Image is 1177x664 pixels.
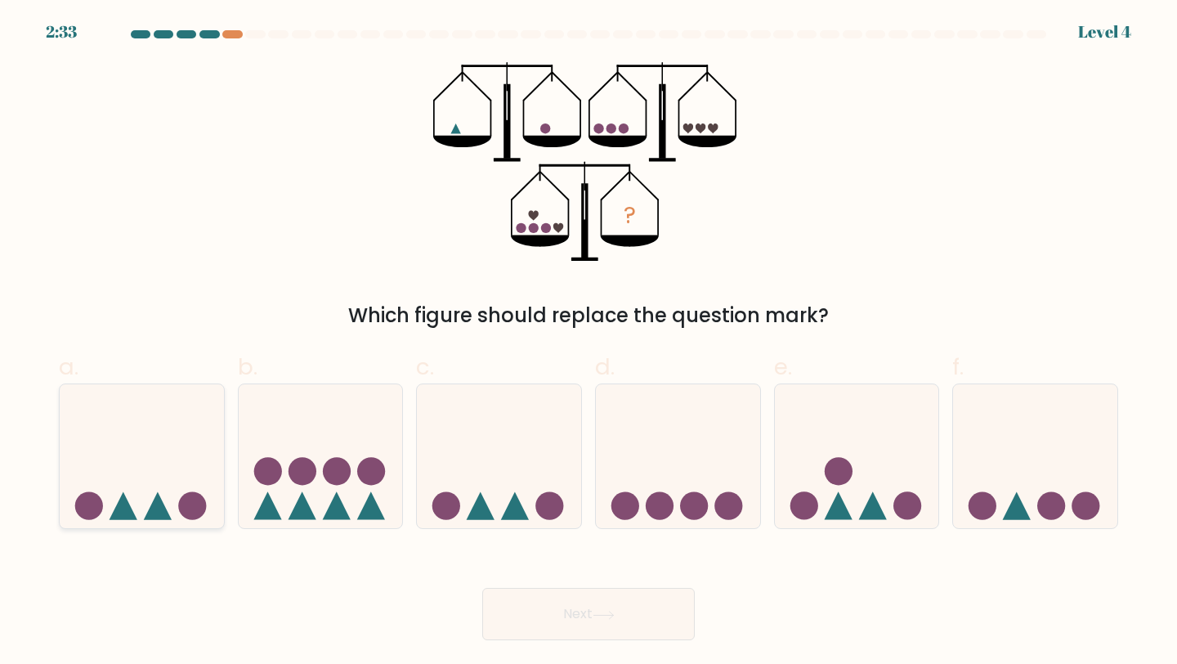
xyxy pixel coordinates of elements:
[595,351,615,383] span: d.
[774,351,792,383] span: e.
[416,351,434,383] span: c.
[59,351,78,383] span: a.
[238,351,257,383] span: b.
[46,20,77,44] div: 2:33
[1078,20,1131,44] div: Level 4
[624,199,636,231] tspan: ?
[482,588,695,640] button: Next
[69,301,1108,330] div: Which figure should replace the question mark?
[952,351,964,383] span: f.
